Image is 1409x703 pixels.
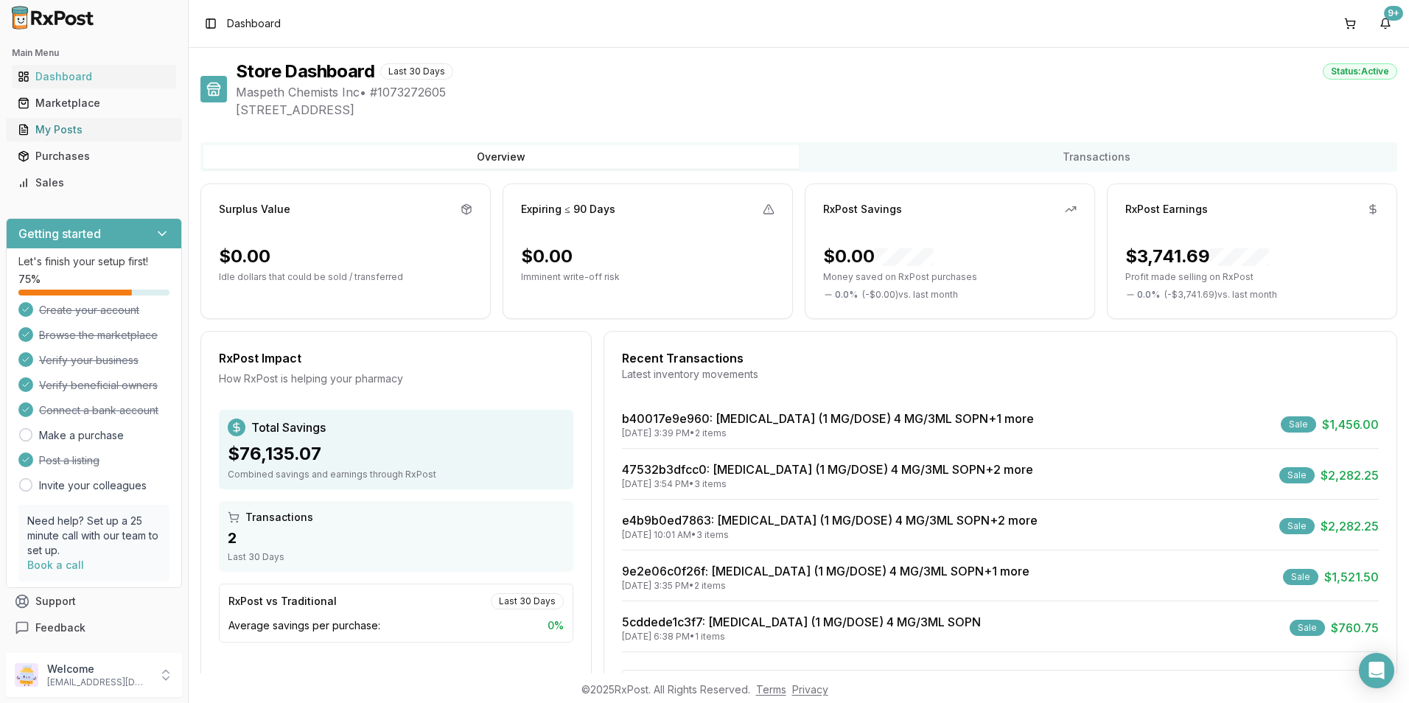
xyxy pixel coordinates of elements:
[18,149,170,164] div: Purchases
[6,144,182,168] button: Purchases
[622,367,1379,382] div: Latest inventory movements
[1290,620,1325,636] div: Sale
[1279,518,1315,534] div: Sale
[1321,466,1379,484] span: $2,282.25
[18,96,170,111] div: Marketplace
[39,478,147,493] a: Invite your colleagues
[6,65,182,88] button: Dashboard
[18,69,170,84] div: Dashboard
[228,469,564,480] div: Combined savings and earnings through RxPost
[1125,271,1379,283] p: Profit made selling on RxPost
[1283,569,1318,585] div: Sale
[6,6,100,29] img: RxPost Logo
[622,478,1033,490] div: [DATE] 3:54 PM • 3 items
[1331,619,1379,637] span: $760.75
[823,202,902,217] div: RxPost Savings
[219,349,573,367] div: RxPost Impact
[622,580,1029,592] div: [DATE] 3:35 PM • 2 items
[1279,467,1315,483] div: Sale
[622,349,1379,367] div: Recent Transactions
[228,594,337,609] div: RxPost vs Traditional
[622,615,981,629] a: 5cddede1c3f7: [MEDICAL_DATA] (1 MG/DOSE) 4 MG/3ML SOPN
[6,615,182,641] button: Feedback
[823,245,934,268] div: $0.00
[862,289,958,301] span: ( - $0.00 ) vs. last month
[835,289,858,301] span: 0.0 %
[227,16,281,31] nav: breadcrumb
[39,453,99,468] span: Post a listing
[39,378,158,393] span: Verify beneficial owners
[228,442,564,466] div: $76,135.07
[622,670,1379,693] button: View All Transactions
[228,528,564,548] div: 2
[245,510,313,525] span: Transactions
[548,618,564,633] span: 0 %
[6,118,182,141] button: My Posts
[39,403,158,418] span: Connect a bank account
[39,428,124,443] a: Make a purchase
[622,631,981,643] div: [DATE] 6:38 PM • 1 items
[18,122,170,137] div: My Posts
[1359,653,1394,688] div: Open Intercom Messenger
[622,411,1034,426] a: b40017e9e960: [MEDICAL_DATA] (1 MG/DOSE) 4 MG/3ML SOPN+1 more
[18,272,41,287] span: 75 %
[521,271,775,283] p: Imminent write-off risk
[622,564,1029,578] a: 9e2e06c0f26f: [MEDICAL_DATA] (1 MG/DOSE) 4 MG/3ML SOPN+1 more
[1281,416,1316,433] div: Sale
[622,513,1038,528] a: e4b9b0ed7863: [MEDICAL_DATA] (1 MG/DOSE) 4 MG/3ML SOPN+2 more
[622,427,1034,439] div: [DATE] 3:39 PM • 2 items
[799,145,1394,169] button: Transactions
[15,663,38,687] img: User avatar
[1384,6,1403,21] div: 9+
[236,83,1397,101] span: Maspeth Chemists Inc • # 1073272605
[521,202,615,217] div: Expiring ≤ 90 Days
[39,303,139,318] span: Create your account
[622,529,1038,541] div: [DATE] 10:01 AM • 3 items
[47,676,150,688] p: [EMAIL_ADDRESS][DOMAIN_NAME]
[227,16,281,31] span: Dashboard
[1125,245,1269,268] div: $3,741.69
[1374,12,1397,35] button: 9+
[236,101,1397,119] span: [STREET_ADDRESS]
[228,618,380,633] span: Average savings per purchase:
[251,419,326,436] span: Total Savings
[1125,202,1208,217] div: RxPost Earnings
[1164,289,1277,301] span: ( - $3,741.69 ) vs. last month
[622,462,1033,477] a: 47532b3dfcc0: [MEDICAL_DATA] (1 MG/DOSE) 4 MG/3ML SOPN+2 more
[823,271,1077,283] p: Money saved on RxPost purchases
[47,662,150,676] p: Welcome
[219,271,472,283] p: Idle dollars that could be sold / transferred
[27,559,84,571] a: Book a call
[1324,568,1379,586] span: $1,521.50
[18,225,101,242] h3: Getting started
[12,143,176,169] a: Purchases
[18,175,170,190] div: Sales
[12,116,176,143] a: My Posts
[39,353,139,368] span: Verify your business
[380,63,453,80] div: Last 30 Days
[521,245,573,268] div: $0.00
[27,514,161,558] p: Need help? Set up a 25 minute call with our team to set up.
[1322,416,1379,433] span: $1,456.00
[39,328,158,343] span: Browse the marketplace
[35,620,85,635] span: Feedback
[236,60,374,83] h1: Store Dashboard
[219,202,290,217] div: Surplus Value
[12,169,176,196] a: Sales
[6,91,182,115] button: Marketplace
[792,683,828,696] a: Privacy
[228,551,564,563] div: Last 30 Days
[756,683,786,696] a: Terms
[18,254,169,269] p: Let's finish your setup first!
[219,371,573,386] div: How RxPost is helping your pharmacy
[219,245,270,268] div: $0.00
[491,593,564,609] div: Last 30 Days
[12,47,176,59] h2: Main Menu
[1323,63,1397,80] div: Status: Active
[1137,289,1160,301] span: 0.0 %
[1321,517,1379,535] span: $2,282.25
[12,63,176,90] a: Dashboard
[6,171,182,195] button: Sales
[12,90,176,116] a: Marketplace
[6,588,182,615] button: Support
